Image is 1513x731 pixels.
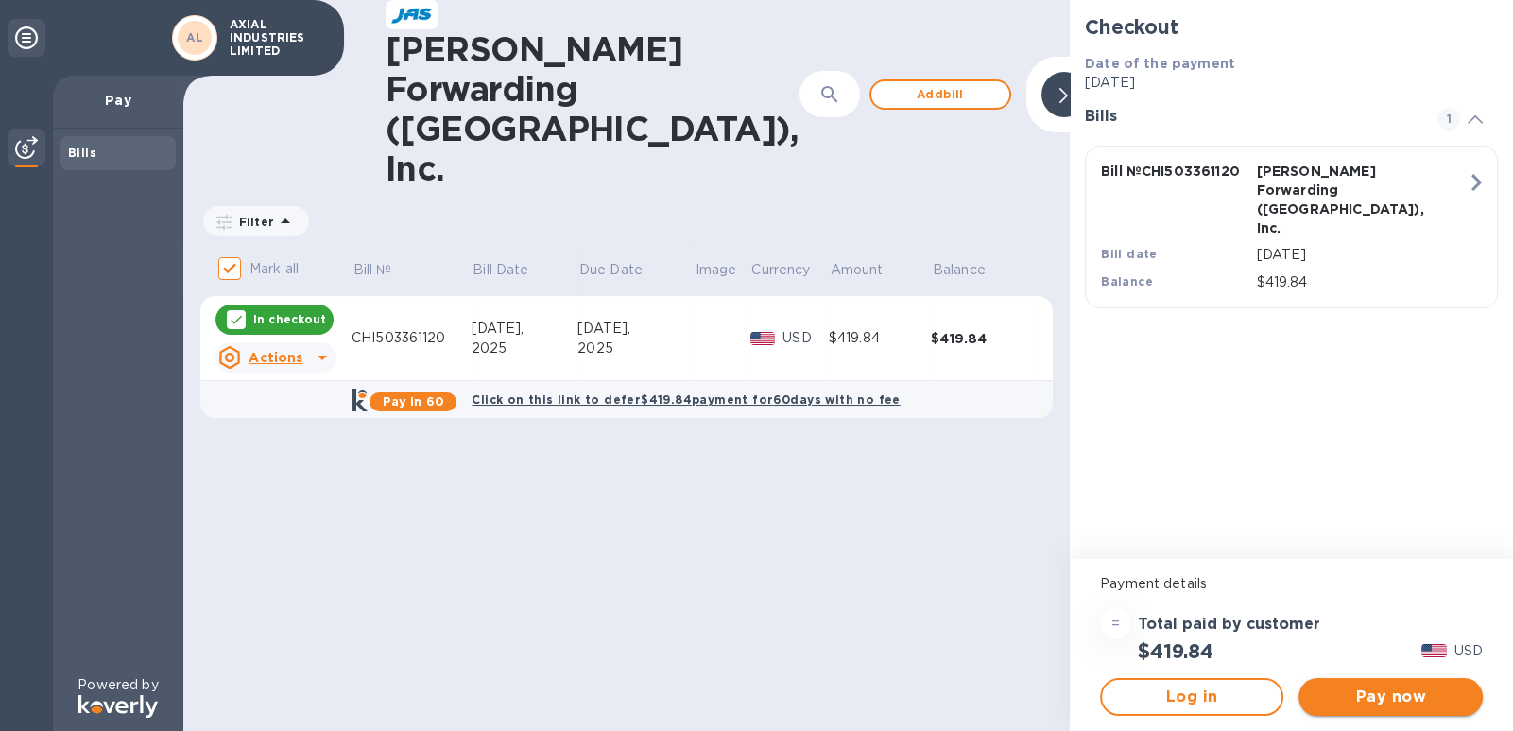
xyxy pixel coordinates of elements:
p: Filter [232,214,274,230]
span: Bill Date [473,260,553,280]
p: Bill № CHI503361120 [1101,162,1249,181]
div: $419.84 [931,329,1033,348]
button: Bill №CHI503361120[PERSON_NAME] Forwarding ([GEOGRAPHIC_DATA]), Inc.Bill date[DATE]Balance$419.84 [1085,146,1498,308]
p: $419.84 [1257,272,1467,292]
div: = [1100,609,1130,639]
span: Amount [831,260,908,280]
b: AL [186,30,203,44]
p: Bill Date [473,260,528,280]
p: AXIAL INDUSTRIES LIMITED [230,18,324,58]
span: Add bill [886,83,994,106]
p: Due Date [579,260,643,280]
p: Powered by [77,675,158,695]
button: Addbill [869,79,1011,110]
img: USD [750,332,776,345]
p: Amount [831,260,884,280]
div: 2025 [577,339,694,358]
p: Currency [751,260,810,280]
span: Pay now [1314,686,1467,708]
p: Image [696,260,737,280]
p: [DATE] [1257,245,1467,265]
p: Mark all [249,259,299,279]
p: Pay [68,91,168,110]
button: Pay now [1298,678,1482,716]
span: Bill № [353,260,417,280]
p: Bill № [353,260,392,280]
span: 1 [1437,108,1460,131]
div: $419.84 [829,328,931,348]
b: Balance [1101,274,1153,288]
p: USD [782,328,829,348]
p: In checkout [253,311,326,327]
h3: Bills [1085,108,1415,126]
h2: $419.84 [1138,639,1213,663]
img: USD [1421,644,1447,657]
h1: [PERSON_NAME] Forwarding ([GEOGRAPHIC_DATA]), Inc. [386,29,799,188]
span: Balance [933,260,1010,280]
button: Log in [1100,678,1283,716]
span: Due Date [579,260,667,280]
p: [DATE] [1085,73,1498,93]
b: Click on this link to defer $419.84 payment for 60 days with no fee [472,392,900,407]
b: Bills [68,146,96,160]
h3: Total paid by customer [1138,616,1320,634]
u: Actions [249,350,302,365]
b: Pay in 60 [383,394,444,409]
div: [DATE], [577,319,694,339]
p: Payment details [1100,574,1483,594]
div: CHI503361120 [352,328,472,348]
p: Balance [933,260,986,280]
div: [DATE], [472,319,578,339]
p: USD [1454,641,1483,661]
b: Bill date [1101,247,1158,261]
span: Log in [1117,686,1266,708]
b: Date of the payment [1085,56,1235,71]
p: [PERSON_NAME] Forwarding ([GEOGRAPHIC_DATA]), Inc. [1257,162,1405,237]
div: 2025 [472,339,578,358]
h2: Checkout [1085,15,1498,39]
img: Logo [78,695,158,718]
